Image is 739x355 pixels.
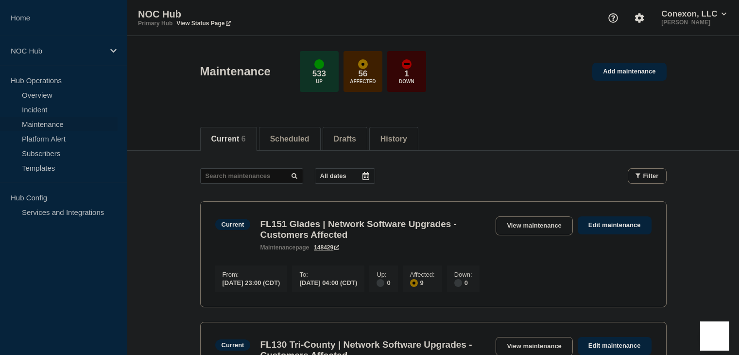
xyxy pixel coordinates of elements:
span: 6 [241,135,246,143]
p: Up : [377,271,390,278]
p: [PERSON_NAME] [659,19,728,26]
div: down [402,59,412,69]
button: Filter [628,168,667,184]
p: From : [223,271,280,278]
p: Down [399,79,414,84]
div: [DATE] 04:00 (CDT) [299,278,357,286]
button: Scheduled [270,135,309,143]
a: View maintenance [496,216,572,235]
a: Edit maintenance [578,337,652,355]
div: [DATE] 23:00 (CDT) [223,278,280,286]
p: To : [299,271,357,278]
span: Filter [643,172,659,179]
a: Add maintenance [592,63,666,81]
div: 0 [377,278,390,287]
span: maintenance [260,244,295,251]
p: Affected [350,79,376,84]
button: Support [603,8,623,28]
div: disabled [454,279,462,287]
div: Current [222,221,244,228]
div: Current [222,341,244,349]
input: Search maintenances [200,168,303,184]
div: disabled [377,279,384,287]
p: 56 [358,69,367,79]
h3: FL151 Glades | Network Software Upgrades - Customers Affected [260,219,486,240]
p: NOC Hub [138,9,332,20]
a: 148429 [314,244,339,251]
p: Primary Hub [138,20,172,27]
p: Up [316,79,323,84]
p: 1 [404,69,409,79]
div: affected [410,279,418,287]
h1: Maintenance [200,65,271,78]
button: History [380,135,407,143]
button: Current 6 [211,135,246,143]
div: 9 [410,278,435,287]
div: up [314,59,324,69]
div: affected [358,59,368,69]
div: 0 [454,278,472,287]
p: All dates [320,172,346,179]
button: Drafts [334,135,356,143]
p: NOC Hub [11,47,104,55]
button: Account settings [629,8,650,28]
p: page [260,244,309,251]
button: Conexon, LLC [659,9,728,19]
button: All dates [315,168,375,184]
p: Down : [454,271,472,278]
a: Edit maintenance [578,216,652,234]
p: Affected : [410,271,435,278]
iframe: Help Scout Beacon - Open [700,321,729,351]
p: 533 [312,69,326,79]
a: View Status Page [176,20,230,27]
